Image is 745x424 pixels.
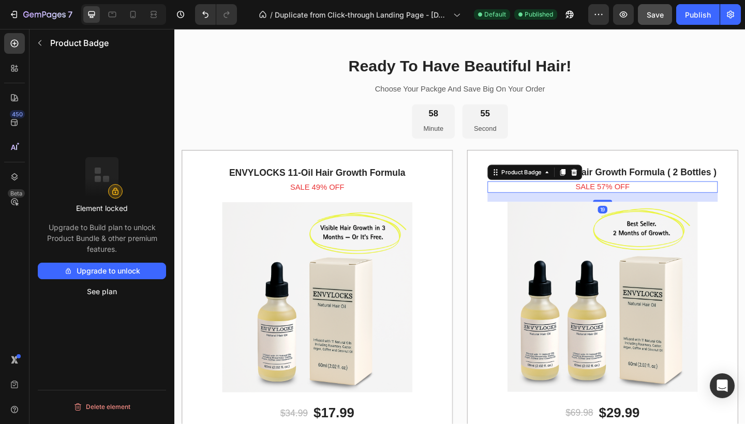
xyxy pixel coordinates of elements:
[76,203,128,214] p: Element locked
[174,29,745,424] iframe: Design area
[195,4,237,25] div: Undo/Redo
[525,10,553,19] span: Published
[4,4,77,25] button: 7
[436,166,495,178] pre: Sale 57% off
[8,189,25,198] div: Beta
[38,283,166,300] button: See plan
[52,149,259,164] h1: ENVYLOCKS 11-Oil Hair Growth Formula
[38,222,166,254] p: Upgrade to Build plan to unlock Product Bundle & other premium features.
[325,86,350,98] div: 55
[710,373,735,398] div: Open Intercom Messenger
[325,102,350,115] p: Second
[8,29,613,53] h2: Ready To Have Beautiful Hair!
[647,10,664,19] span: Save
[10,110,25,118] div: 450
[275,9,449,20] span: Duplicate from Click-through Landing Page - [DATE] 09:33:11
[50,37,162,49] p: Product Badge
[38,399,166,415] button: Delete element
[685,9,711,20] div: Publish
[271,86,292,98] div: 58
[9,58,612,73] p: Choose Your Packge And Save Big On Your Order
[270,9,273,20] span: /
[68,8,72,21] p: 7
[460,192,471,201] div: 19
[353,152,401,161] div: Product Badge
[484,10,506,19] span: Default
[340,149,590,164] h1: ENVYLOCKS 11-Oil Hair Growth Formula ( 2 Bottles )
[271,102,292,115] p: Minute
[638,4,672,25] button: Save
[126,166,185,179] pre: Sale 49% off
[676,4,720,25] button: Publish
[38,263,166,279] button: Upgrade to unlock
